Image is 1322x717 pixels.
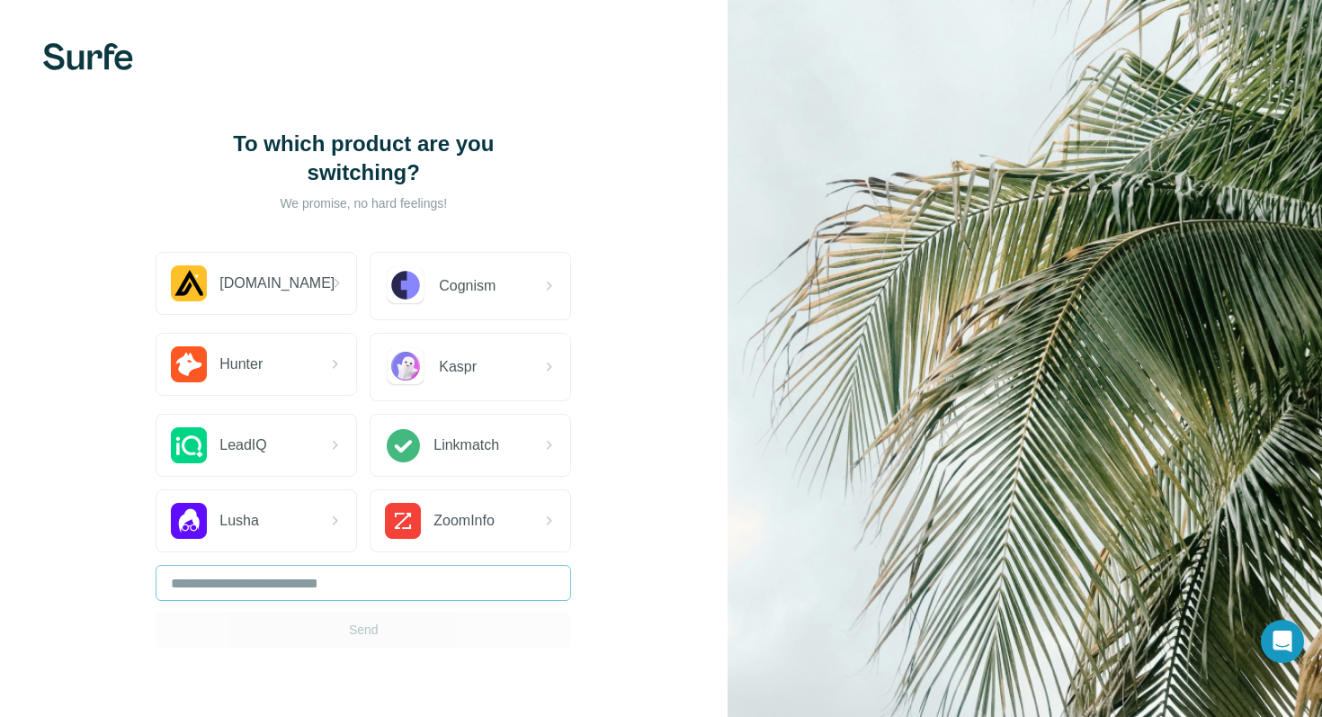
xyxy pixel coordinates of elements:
img: Hunter.io Logo [171,346,207,382]
h1: To which product are you switching? [183,130,543,187]
img: LeadIQ Logo [171,427,207,463]
img: Apollo.io Logo [171,265,207,301]
div: Open Intercom Messenger [1261,620,1304,663]
p: We promise, no hard feelings! [183,194,543,212]
img: Linkmatch Logo [385,427,421,463]
span: Linkmatch [433,435,499,456]
img: Cognism Logo [385,265,426,307]
span: Kaspr [439,356,477,378]
img: Kaspr Logo [385,346,426,388]
span: Hunter [219,354,263,375]
img: Lusha Logo [171,503,207,539]
span: Cognism [439,275,496,297]
img: ZoomInfo Logo [385,503,421,539]
img: Surfe's logo [43,43,133,70]
span: [DOMAIN_NAME] [219,273,335,294]
span: ZoomInfo [433,510,495,532]
span: LeadIQ [219,435,266,456]
span: Lusha [219,510,259,532]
